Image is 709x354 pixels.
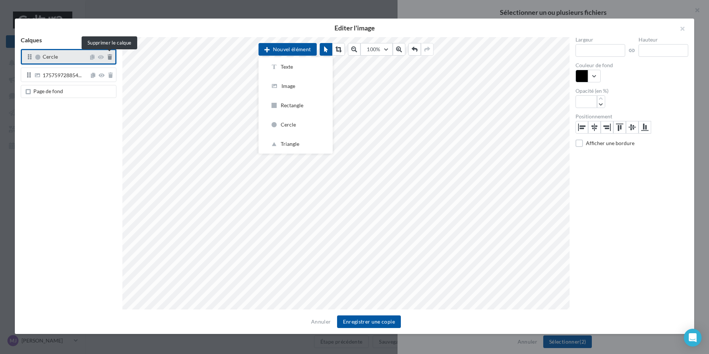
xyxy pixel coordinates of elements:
label: Positionnement [576,114,688,119]
h2: Editer l'image [27,24,682,31]
label: Hauteur [639,37,688,42]
label: Largeur [576,37,625,42]
div: Open Intercom Messenger [684,329,702,347]
div: Supprimer le calque [82,36,137,49]
label: Couleur de fond [576,63,632,68]
div: Afficher une bordure [586,140,688,147]
label: Opacité (en %) [576,88,688,94]
button: Enregistrer une copie [337,315,401,328]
